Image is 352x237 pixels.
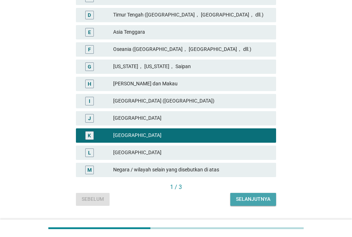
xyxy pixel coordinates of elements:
[113,114,270,123] div: [GEOGRAPHIC_DATA]
[87,166,92,174] div: M
[113,45,270,54] div: Oseania ([GEOGRAPHIC_DATA]， [GEOGRAPHIC_DATA]， dll.)
[113,62,270,71] div: [US_STATE]， [US_STATE]， Saipan
[113,97,270,105] div: [GEOGRAPHIC_DATA] ([GEOGRAPHIC_DATA])
[88,28,91,36] div: E
[88,80,91,87] div: H
[88,46,91,53] div: F
[88,149,91,156] div: L
[113,11,270,19] div: Timur Tengah ([GEOGRAPHIC_DATA]， [GEOGRAPHIC_DATA]， dll.)
[236,195,270,203] div: Selanjutnya
[113,28,270,37] div: Asia Tenggara
[88,132,91,139] div: K
[88,114,91,122] div: J
[113,131,270,140] div: [GEOGRAPHIC_DATA]
[88,11,91,19] div: D
[89,97,90,105] div: I
[88,63,91,70] div: G
[113,166,270,174] div: Negara / wilayah selain yang disebutkan di atas
[230,193,276,206] button: Selanjutnya
[76,183,276,191] div: 1 / 3
[113,148,270,157] div: [GEOGRAPHIC_DATA]
[113,80,270,88] div: [PERSON_NAME] dan Makau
